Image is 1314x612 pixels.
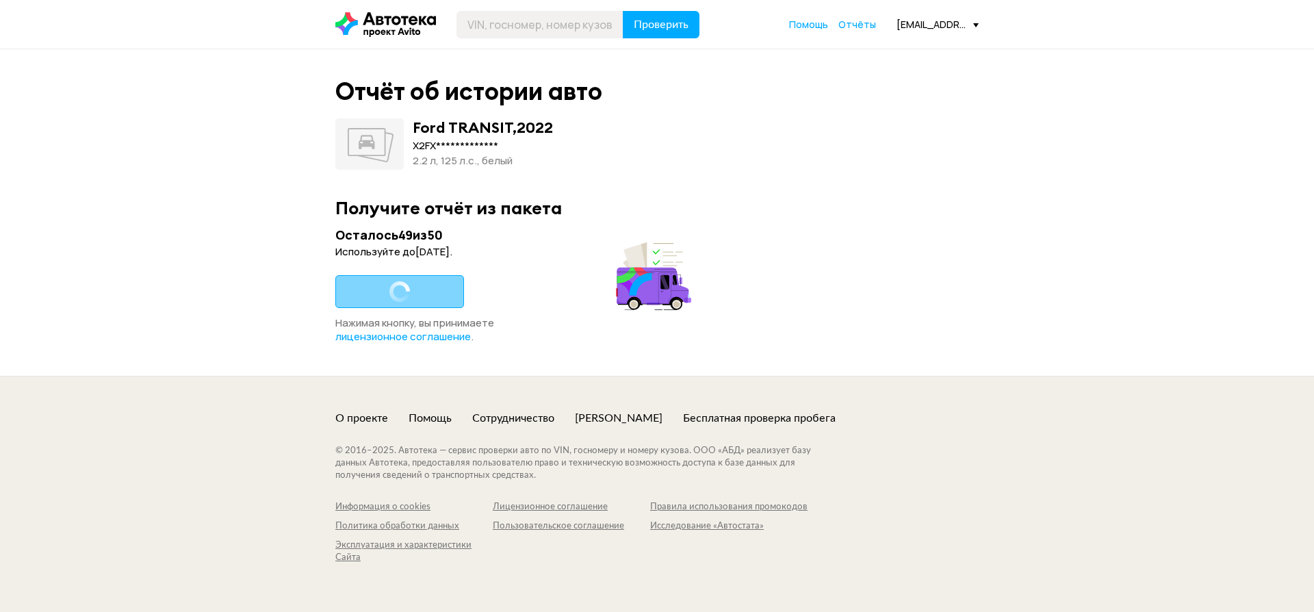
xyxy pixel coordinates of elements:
[335,520,493,533] a: Политика обработки данных
[456,11,623,38] input: VIN, госномер, номер кузова
[409,411,452,426] a: Помощь
[683,411,836,426] a: Бесплатная проверка пробега
[335,445,838,482] div: © 2016– 2025 . Автотека — сервис проверки авто по VIN, госномеру и номеру кузова. ООО «АБД» реали...
[575,411,662,426] a: [PERSON_NAME]
[335,329,471,344] span: лицензионное соглашение
[789,18,828,31] a: Помощь
[335,330,471,344] a: лицензионное соглашение
[634,19,688,30] span: Проверить
[335,245,695,259] div: Используйте до [DATE] .
[897,18,979,31] div: [EMAIL_ADDRESS][DOMAIN_NAME]
[335,411,388,426] a: О проекте
[623,11,699,38] button: Проверить
[335,501,493,513] a: Информация о cookies
[335,539,493,564] a: Эксплуатация и характеристики Сайта
[335,227,695,244] div: Осталось 49 из 50
[650,501,808,513] a: Правила использования промокодов
[650,520,808,533] a: Исследование «Автостата»
[335,197,979,218] div: Получите отчёт из пакета
[493,520,650,533] a: Пользовательское соглашение
[413,153,553,168] div: 2.2 л, 125 л.c., белый
[335,77,602,106] div: Отчёт об истории авто
[493,501,650,513] a: Лицензионное соглашение
[472,411,554,426] a: Сотрудничество
[413,118,553,136] div: Ford TRANSIT , 2022
[335,316,494,344] span: Нажимая кнопку, вы принимаете .
[838,18,876,31] a: Отчёты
